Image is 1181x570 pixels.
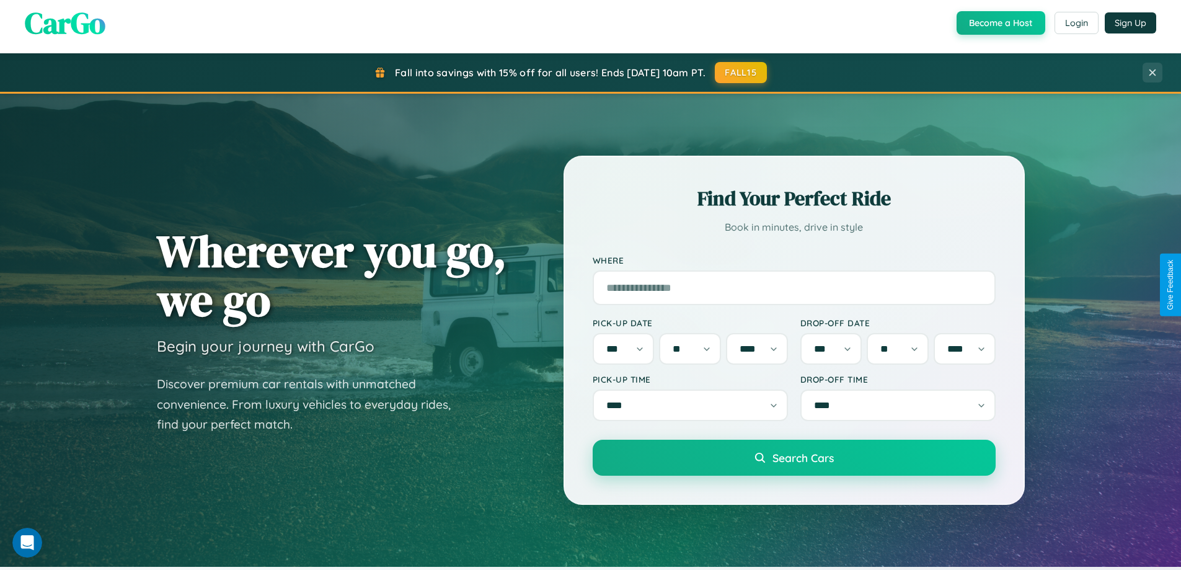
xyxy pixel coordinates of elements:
button: Sign Up [1105,12,1156,33]
label: Pick-up Time [593,374,788,385]
button: Search Cars [593,440,996,476]
span: Search Cars [772,451,834,465]
label: Drop-off Time [800,374,996,385]
iframe: Intercom live chat [12,528,42,558]
button: Become a Host [957,11,1045,35]
h2: Find Your Perfect Ride [593,185,996,212]
h1: Wherever you go, we go [157,226,506,324]
button: Login [1055,12,1099,34]
p: Book in minutes, drive in style [593,218,996,236]
span: CarGo [25,2,105,43]
p: Discover premium car rentals with unmatched convenience. From luxury vehicles to everyday rides, ... [157,374,467,435]
div: Give Feedback [1166,260,1175,310]
h3: Begin your journey with CarGo [157,337,374,355]
label: Pick-up Date [593,318,788,328]
label: Drop-off Date [800,318,996,328]
label: Where [593,255,996,265]
span: Fall into savings with 15% off for all users! Ends [DATE] 10am PT. [395,66,706,79]
button: FALL15 [715,62,767,83]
